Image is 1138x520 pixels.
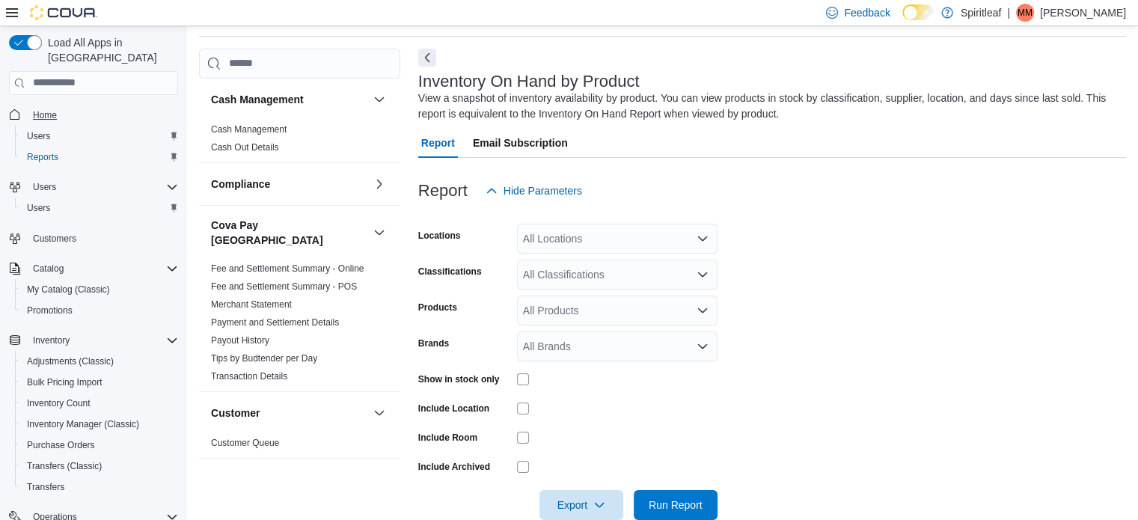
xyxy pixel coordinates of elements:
[27,460,102,472] span: Transfers (Classic)
[21,199,56,217] a: Users
[844,5,890,20] span: Feedback
[27,331,178,349] span: Inventory
[418,91,1119,122] div: View a snapshot of inventory availability by product. You can view products in stock by classific...
[473,128,568,158] span: Email Subscription
[27,130,50,142] span: Users
[21,352,120,370] a: Adjustments (Classic)
[211,334,269,346] span: Payout History
[211,406,260,420] h3: Customer
[199,434,400,458] div: Customer
[3,104,184,126] button: Home
[33,109,57,121] span: Home
[418,337,449,349] label: Brands
[27,151,58,163] span: Reports
[21,302,79,319] a: Promotions
[15,393,184,414] button: Inventory Count
[15,414,184,435] button: Inventory Manager (Classic)
[418,49,436,67] button: Next
[3,330,184,351] button: Inventory
[15,456,184,477] button: Transfers (Classic)
[27,230,82,248] a: Customers
[902,4,934,20] input: Dark Mode
[370,175,388,193] button: Compliance
[27,260,178,278] span: Catalog
[21,394,178,412] span: Inventory Count
[211,92,367,107] button: Cash Management
[418,182,468,200] h3: Report
[418,266,482,278] label: Classifications
[211,92,304,107] h3: Cash Management
[15,351,184,372] button: Adjustments (Classic)
[211,371,287,382] a: Transaction Details
[3,227,184,249] button: Customers
[15,147,184,168] button: Reports
[1007,4,1010,22] p: |
[27,106,63,124] a: Home
[27,229,178,248] span: Customers
[27,260,70,278] button: Catalog
[27,331,76,349] button: Inventory
[15,372,184,393] button: Bulk Pricing Import
[418,73,640,91] h3: Inventory On Hand by Product
[21,148,64,166] a: Reports
[961,4,1001,22] p: Spiritleaf
[211,123,287,135] span: Cash Management
[370,91,388,108] button: Cash Management
[199,260,400,391] div: Cova Pay [GEOGRAPHIC_DATA]
[33,263,64,275] span: Catalog
[27,481,64,493] span: Transfers
[21,281,178,299] span: My Catalog (Classic)
[902,20,903,21] span: Dark Mode
[634,490,718,520] button: Run Report
[15,477,184,498] button: Transfers
[21,199,178,217] span: Users
[21,302,178,319] span: Promotions
[211,177,367,192] button: Compliance
[30,5,97,20] img: Cova
[27,284,110,296] span: My Catalog (Classic)
[697,269,709,281] button: Open list of options
[211,352,317,364] span: Tips by Budtender per Day
[211,218,367,248] button: Cova Pay [GEOGRAPHIC_DATA]
[548,490,614,520] span: Export
[211,263,364,274] a: Fee and Settlement Summary - Online
[418,461,490,473] label: Include Archived
[504,183,582,198] span: Hide Parameters
[33,233,76,245] span: Customers
[211,437,279,449] span: Customer Queue
[418,432,477,444] label: Include Room
[21,478,70,496] a: Transfers
[211,316,339,328] span: Payment and Settlement Details
[21,436,101,454] a: Purchase Orders
[211,177,270,192] h3: Compliance
[15,198,184,218] button: Users
[211,370,287,382] span: Transaction Details
[21,415,145,433] a: Inventory Manager (Classic)
[21,436,178,454] span: Purchase Orders
[27,105,178,124] span: Home
[211,438,279,448] a: Customer Queue
[21,127,178,145] span: Users
[21,394,97,412] a: Inventory Count
[418,230,461,242] label: Locations
[27,202,50,214] span: Users
[211,406,367,420] button: Customer
[42,35,178,65] span: Load All Apps in [GEOGRAPHIC_DATA]
[21,415,178,433] span: Inventory Manager (Classic)
[27,178,178,196] span: Users
[1016,4,1034,22] div: Melissa M
[539,490,623,520] button: Export
[27,305,73,316] span: Promotions
[211,299,292,310] a: Merchant Statement
[27,178,62,196] button: Users
[697,340,709,352] button: Open list of options
[211,353,317,364] a: Tips by Budtender per Day
[211,299,292,311] span: Merchant Statement
[1040,4,1126,22] p: [PERSON_NAME]
[21,373,178,391] span: Bulk Pricing Import
[15,300,184,321] button: Promotions
[21,281,116,299] a: My Catalog (Classic)
[211,142,279,153] a: Cash Out Details
[211,124,287,135] a: Cash Management
[3,258,184,279] button: Catalog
